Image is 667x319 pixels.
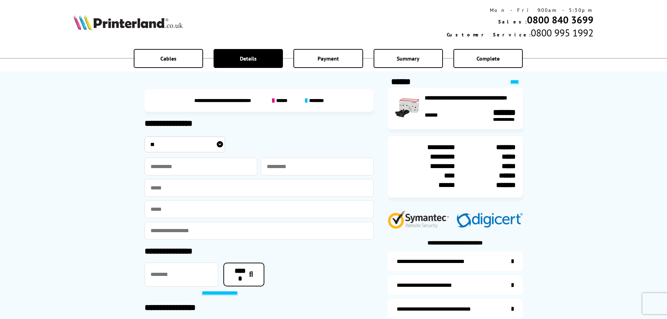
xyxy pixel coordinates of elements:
[527,13,593,26] a: 0800 840 3699
[397,55,419,62] span: Summary
[531,26,593,39] span: 0800 995 1992
[388,275,523,295] a: items-arrive
[318,55,339,62] span: Payment
[477,55,500,62] span: Complete
[160,55,176,62] span: Cables
[388,299,523,319] a: additional-cables
[74,15,183,30] img: Printerland Logo
[240,55,257,62] span: Details
[498,19,527,25] span: Sales:
[447,7,593,13] div: Mon - Fri 9:00am - 5:30pm
[388,251,523,271] a: additional-ink
[447,32,531,38] span: Customer Service:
